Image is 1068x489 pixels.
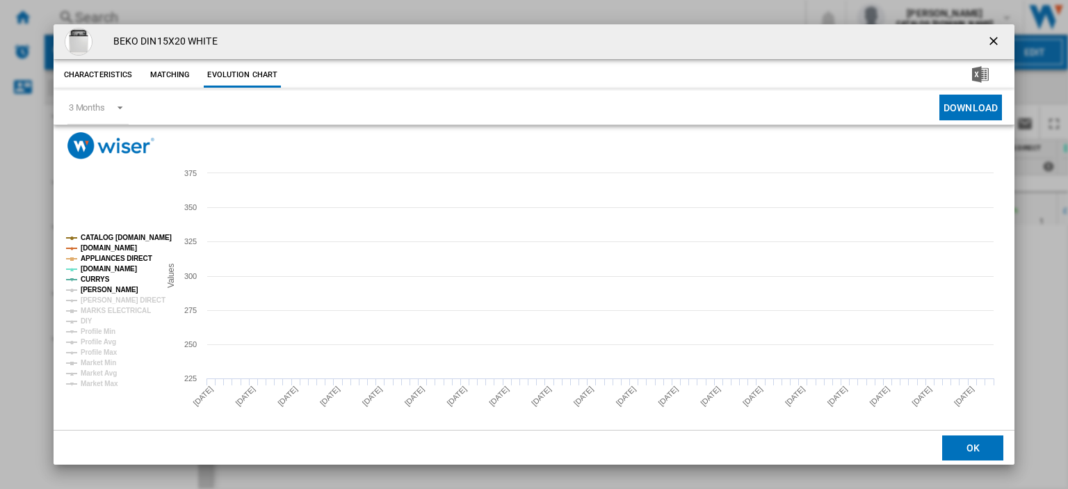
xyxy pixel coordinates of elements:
[656,385,679,408] tspan: [DATE]
[81,286,138,294] tspan: [PERSON_NAME]
[361,385,384,408] tspan: [DATE]
[403,385,426,408] tspan: [DATE]
[54,24,1014,465] md-dialog: Product popup
[166,264,176,288] tspan: Values
[81,369,117,377] tspan: Market Avg
[81,234,172,241] tspan: CATALOG [DOMAIN_NAME]
[530,385,553,408] tspan: [DATE]
[81,307,151,314] tspan: MARKS ELECTRICAL
[81,317,92,325] tspan: DIY
[67,132,154,159] img: logo_wiser_300x94.png
[981,28,1009,56] button: getI18NText('BUTTONS.CLOSE_DIALOG')
[191,385,214,408] tspan: [DATE]
[69,102,105,113] div: 3 Months
[81,275,110,283] tspan: CURRYS
[81,359,116,367] tspan: Market Min
[950,63,1011,88] button: Download in Excel
[81,380,118,387] tspan: Market Max
[699,385,722,408] tspan: [DATE]
[953,385,976,408] tspan: [DATE]
[825,385,848,408] tspan: [DATE]
[81,265,137,273] tspan: [DOMAIN_NAME]
[614,385,637,408] tspan: [DATE]
[81,328,115,335] tspan: Profile Min
[868,385,891,408] tspan: [DATE]
[910,385,933,408] tspan: [DATE]
[184,340,197,348] tspan: 250
[572,385,595,408] tspan: [DATE]
[106,35,218,49] h4: BEKO DIN15X20 WHITE
[942,435,1003,460] button: OK
[60,63,136,88] button: Characteristics
[487,385,510,408] tspan: [DATE]
[204,63,281,88] button: Evolution chart
[81,338,116,346] tspan: Profile Avg
[972,66,989,83] img: excel-24x24.png
[65,28,92,56] img: 10212934
[81,244,137,252] tspan: [DOMAIN_NAME]
[784,385,807,408] tspan: [DATE]
[741,385,764,408] tspan: [DATE]
[445,385,468,408] tspan: [DATE]
[184,203,197,211] tspan: 350
[81,348,118,356] tspan: Profile Max
[318,385,341,408] tspan: [DATE]
[184,237,197,246] tspan: 325
[81,296,165,304] tspan: [PERSON_NAME] DIRECT
[184,272,197,280] tspan: 300
[184,169,197,177] tspan: 375
[184,306,197,314] tspan: 275
[81,255,152,262] tspan: APPLIANCES DIRECT
[184,374,197,383] tspan: 225
[276,385,299,408] tspan: [DATE]
[139,63,200,88] button: Matching
[234,385,257,408] tspan: [DATE]
[939,95,1002,120] button: Download
[987,34,1003,51] ng-md-icon: getI18NText('BUTTONS.CLOSE_DIALOG')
